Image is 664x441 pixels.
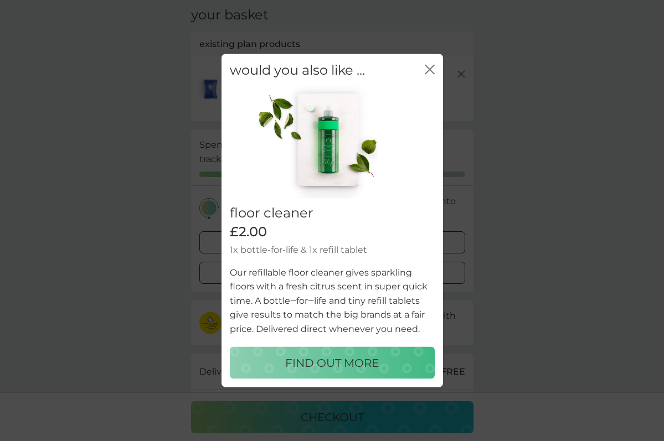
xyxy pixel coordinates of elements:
[230,224,267,240] span: £2.00
[285,354,379,372] p: FIND OUT MORE
[230,347,435,379] button: FIND OUT MORE
[425,64,435,76] button: close
[230,205,435,221] h2: floor cleaner
[230,62,365,78] h2: would you also like ...
[230,242,435,257] p: 1x bottle-for-life & 1x refill tablet
[230,265,435,336] p: Our refillable floor cleaner gives sparkling floors with a fresh citrus scent in super quick time...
